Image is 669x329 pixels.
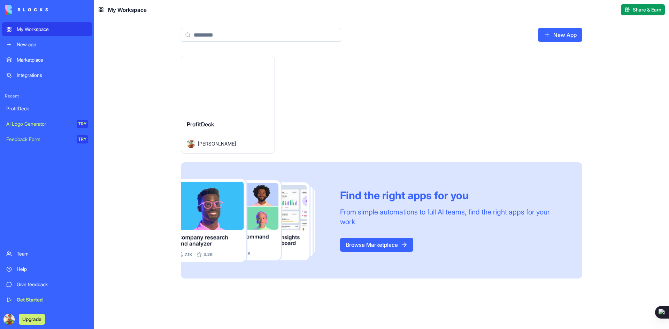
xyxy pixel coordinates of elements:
[17,26,88,33] div: My Workspace
[17,266,88,273] div: Help
[2,93,92,99] span: Recent
[17,281,88,288] div: Give feedback
[77,135,88,143] div: TRY
[2,38,92,52] a: New app
[633,6,661,13] span: Share & Earn
[340,238,413,252] a: Browse Marketplace
[2,247,92,261] a: Team
[2,277,92,291] a: Give feedback
[2,22,92,36] a: My Workspace
[19,315,45,322] a: Upgrade
[6,120,72,127] div: AI Logo Generator
[6,136,72,143] div: Feedback Form
[3,314,15,325] img: ACg8ocJsrza2faDWgbMzU2vv0cSMoLRTLvgx_tB2mDAJkTet1SlxQg2eCQ=s96-c
[2,102,92,116] a: ProfitDeck
[17,72,88,79] div: Integrations
[187,121,214,128] span: ProfitDeck
[108,6,147,14] span: My Workspace
[17,250,88,257] div: Team
[17,41,88,48] div: New app
[6,105,88,112] div: ProfitDeck
[538,28,582,42] a: New App
[19,314,45,325] button: Upgrade
[2,117,92,131] a: AI Logo GeneratorTRY
[621,4,665,15] button: Share & Earn
[17,56,88,63] div: Marketplace
[2,293,92,307] a: Get Started
[198,140,236,147] span: [PERSON_NAME]
[2,68,92,82] a: Integrations
[340,207,566,227] div: From simple automations to full AI teams, find the right apps for your work
[187,140,195,148] img: Avatar
[5,5,48,15] img: logo
[77,120,88,128] div: TRY
[2,262,92,276] a: Help
[181,56,275,154] a: ProfitDeckAvatar[PERSON_NAME]
[17,296,88,303] div: Get Started
[2,53,92,67] a: Marketplace
[181,179,329,262] img: Frame_181_egmpey.png
[340,189,566,202] div: Find the right apps for you
[2,132,92,146] a: Feedback FormTRY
